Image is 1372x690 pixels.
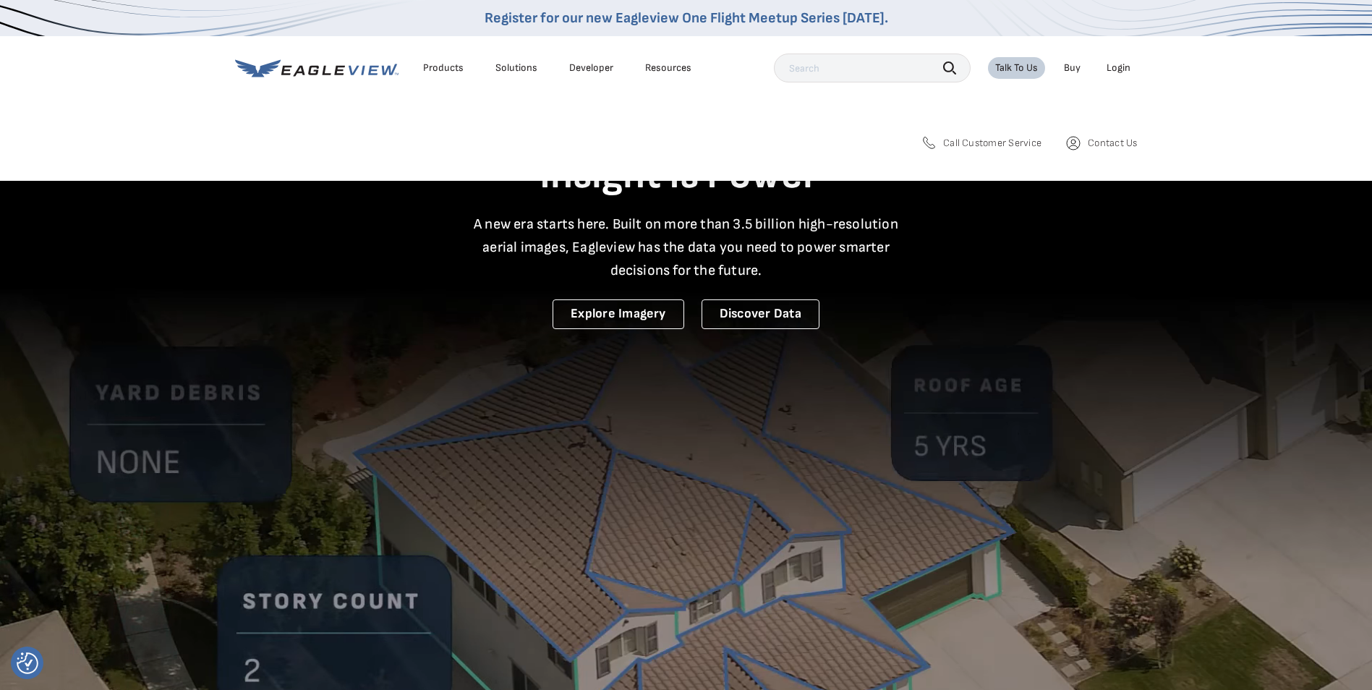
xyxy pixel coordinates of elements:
[485,9,888,27] a: Register for our new Eagleview One Flight Meetup Series [DATE].
[1065,135,1137,152] a: Contact Us
[645,61,691,74] div: Resources
[17,652,38,674] img: Revisit consent button
[995,61,1038,74] div: Talk To Us
[1088,137,1137,150] span: Contact Us
[943,137,1041,150] span: Call Customer Service
[495,61,537,74] div: Solutions
[17,652,38,674] button: Consent Preferences
[920,135,1041,152] a: Call Customer Service
[1107,61,1130,74] div: Login
[553,299,684,329] a: Explore Imagery
[465,213,908,282] p: A new era starts here. Built on more than 3.5 billion high-resolution aerial images, Eagleview ha...
[569,61,613,74] a: Developer
[1064,61,1081,74] a: Buy
[423,61,464,74] div: Products
[774,54,971,82] input: Search
[702,299,819,329] a: Discover Data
